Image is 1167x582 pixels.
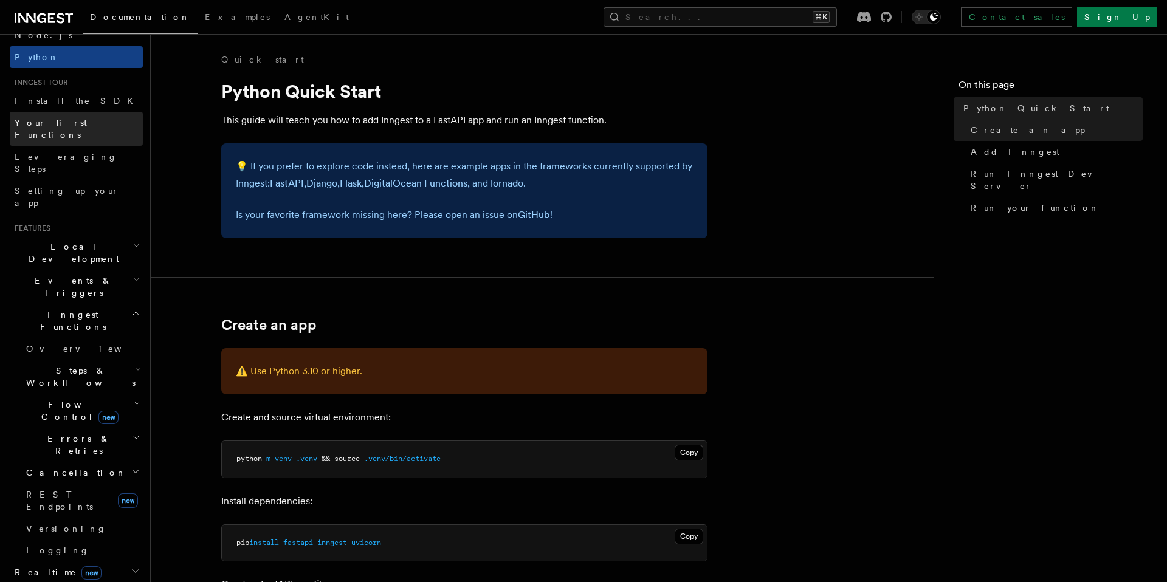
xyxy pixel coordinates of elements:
[966,197,1143,219] a: Run your function
[15,118,87,140] span: Your first Functions
[270,177,304,189] a: FastAPI
[21,539,143,561] a: Logging
[10,112,143,146] a: Your first Functions
[98,411,119,424] span: new
[118,493,138,508] span: new
[26,524,106,533] span: Versioning
[15,186,119,208] span: Setting up your app
[21,360,143,394] button: Steps & Workflows
[10,146,143,180] a: Leveraging Steps
[21,338,143,360] a: Overview
[21,365,136,389] span: Steps & Workflows
[90,12,190,22] span: Documentation
[675,529,703,544] button: Copy
[813,11,830,23] kbd: ⌘K
[10,275,133,299] span: Events & Triggers
[10,24,143,46] a: Node.js
[961,7,1072,27] a: Contact sales
[10,46,143,68] a: Python
[21,399,134,423] span: Flow Control
[21,428,143,462] button: Errors & Retries
[1077,7,1157,27] a: Sign Up
[26,344,151,354] span: Overview
[306,177,337,189] a: Django
[275,454,292,463] span: venv
[21,462,143,484] button: Cancellation
[15,152,117,174] span: Leveraging Steps
[340,177,362,189] a: Flask
[959,78,1143,97] h4: On this page
[10,90,143,112] a: Install the SDK
[81,566,102,580] span: new
[21,484,143,518] a: REST Endpointsnew
[198,4,277,33] a: Examples
[364,177,467,189] a: DigitalOcean Functions
[221,53,304,66] a: Quick start
[966,163,1143,197] a: Run Inngest Dev Server
[21,518,143,539] a: Versioning
[249,538,279,547] span: install
[296,454,317,463] span: .venv
[15,52,59,62] span: Python
[518,209,550,221] a: GitHub
[966,141,1143,163] a: Add Inngest
[221,317,317,334] a: Create an app
[221,493,707,510] p: Install dependencies:
[277,4,356,33] a: AgentKit
[488,177,523,189] a: Tornado
[10,566,102,578] span: Realtime
[26,546,89,555] span: Logging
[675,445,703,460] button: Copy
[21,433,132,457] span: Errors & Retries
[10,224,50,233] span: Features
[221,80,707,102] h1: Python Quick Start
[15,30,72,40] span: Node.js
[236,158,693,192] p: 💡 If you prefer to explore code instead, here are example apps in the frameworks currently suppor...
[221,409,707,426] p: Create and source virtual environment:
[21,394,143,428] button: Flow Controlnew
[364,454,441,463] span: .venv/bin/activate
[10,180,143,214] a: Setting up your app
[284,12,349,22] span: AgentKit
[317,538,347,547] span: inngest
[604,7,837,27] button: Search...⌘K
[236,454,262,463] span: python
[966,119,1143,141] a: Create an app
[83,4,198,34] a: Documentation
[334,454,360,463] span: source
[236,538,249,547] span: pip
[971,202,1100,214] span: Run your function
[971,146,1059,158] span: Add Inngest
[10,78,68,87] span: Inngest tour
[10,338,143,561] div: Inngest Functions
[262,454,270,463] span: -m
[10,270,143,304] button: Events & Triggers
[236,207,693,224] p: Is your favorite framework missing here? Please open an issue on !
[283,538,313,547] span: fastapi
[912,10,941,24] button: Toggle dark mode
[959,97,1143,119] a: Python Quick Start
[10,304,143,338] button: Inngest Functions
[21,467,126,479] span: Cancellation
[15,96,140,106] span: Install the SDK
[971,168,1143,192] span: Run Inngest Dev Server
[351,538,381,547] span: uvicorn
[26,490,93,512] span: REST Endpoints
[971,124,1085,136] span: Create an app
[10,309,131,333] span: Inngest Functions
[322,454,330,463] span: &&
[205,12,270,22] span: Examples
[10,236,143,270] button: Local Development
[221,112,707,129] p: This guide will teach you how to add Inngest to a FastAPI app and run an Inngest function.
[963,102,1109,114] span: Python Quick Start
[236,363,693,380] p: ⚠️ Use Python 3.10 or higher.
[10,241,133,265] span: Local Development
